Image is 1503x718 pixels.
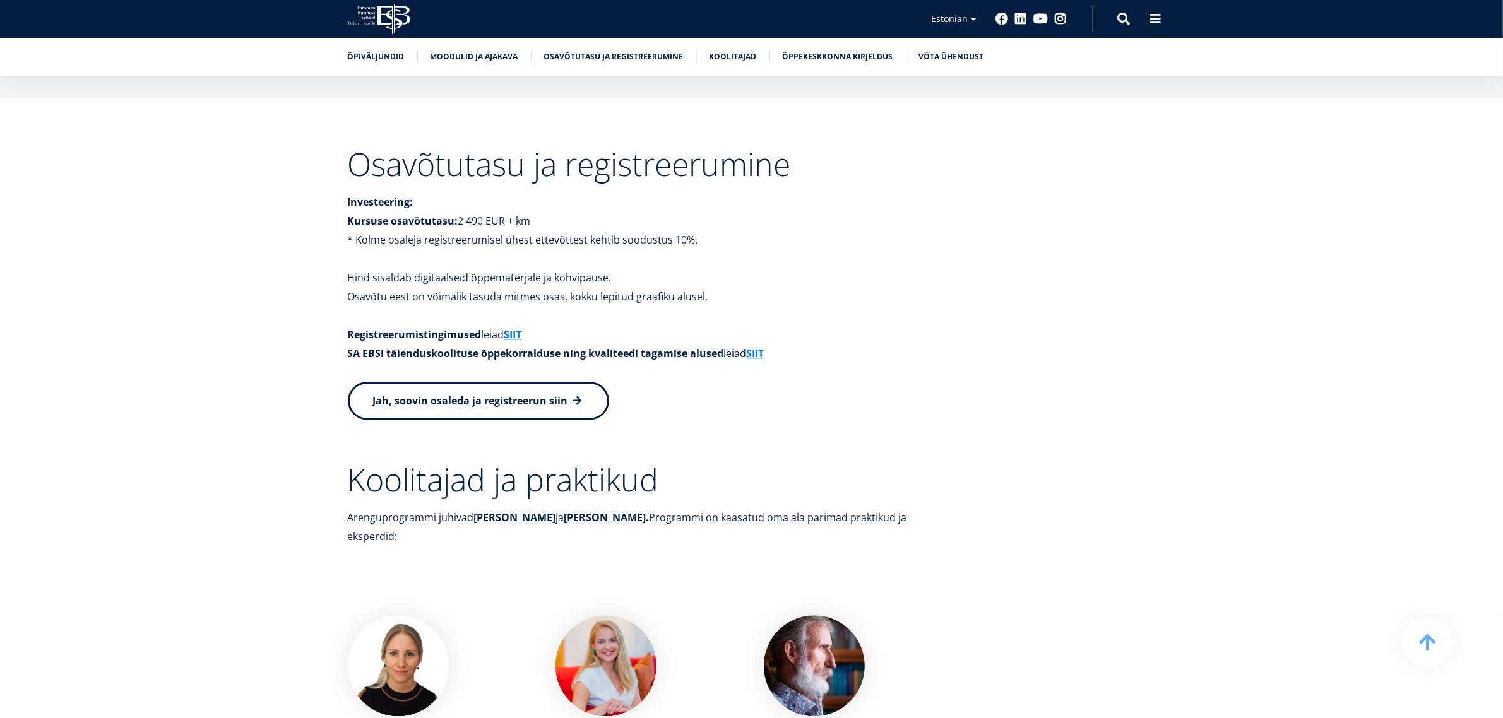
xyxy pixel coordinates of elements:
[348,344,948,363] p: leiad
[348,214,458,228] strong: Kursuse osavõtutasu:
[348,148,948,180] h2: Osavõtutasu ja registreerumine
[348,615,449,716] img: Kristiina Esop foto
[747,344,764,363] a: SIIT
[764,615,865,716] img: Aivar Haller foto
[348,195,413,209] strong: Investeering:
[996,13,1009,25] a: Facebook
[1055,13,1067,25] a: Instagram
[919,50,984,63] a: Võta ühendust
[710,50,757,63] a: Koolitajad
[783,50,893,63] a: Õppekeskkonna kirjeldus
[348,287,948,306] p: Osavõtu eest on võimalik tasuda mitmes osas, kokku lepitud graafiku alusel.
[348,382,609,420] a: Jah, soovin osaleda ja registreerun siin
[474,510,556,524] strong: [PERSON_NAME]
[555,615,656,716] img: Merili Vares foto
[348,346,724,360] strong: SA EBSi täienduskoolituse õppekorralduse ning kvaliteedi tagamise alused
[431,50,518,63] a: Moodulid ja ajakava
[504,325,522,344] a: SIIT
[348,268,948,287] p: Hind sisaldab digitaalseid õppematerjale ja kohvipause.
[348,211,948,230] p: 2 490 EUR + km
[1034,13,1049,25] a: Youtube
[348,508,948,546] p: Arenguprogrammi juhivad ja Programmi on kaasatud oma ala parimad praktikud ja eksperdid:
[1015,13,1028,25] a: Linkedin
[348,327,482,341] strong: Registreerumistingimused
[544,50,684,63] a: Osavõtutasu ja registreerumine
[348,464,948,495] h2: Koolitajad ja praktikud
[348,325,948,344] p: leiad
[373,394,568,408] span: Jah, soovin osaleda ja registreerun siin
[348,50,405,63] a: Õpiväljundid
[348,230,948,249] p: * Kolme osaleja registreerumisel ühest ettevõttest kehtib soodustus 10%.
[564,510,650,524] strong: [PERSON_NAME].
